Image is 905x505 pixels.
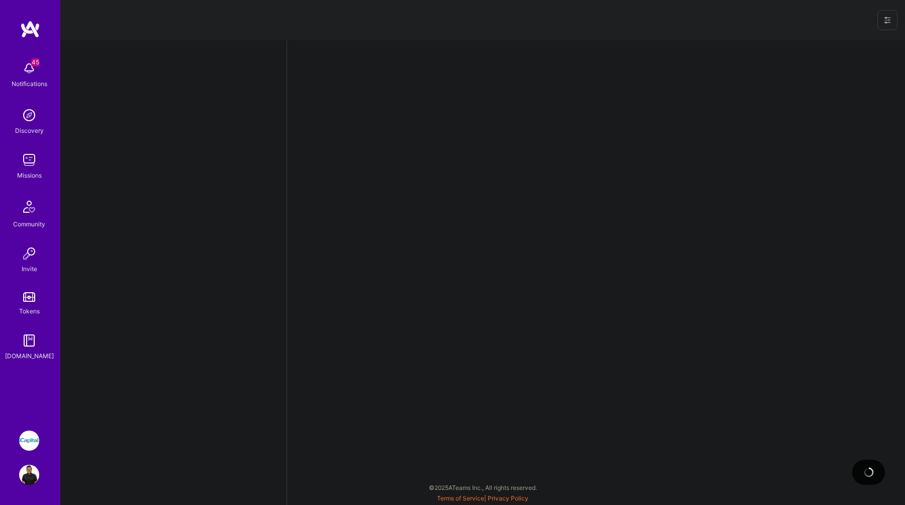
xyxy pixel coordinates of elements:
img: tokens [23,292,35,302]
img: iCapital: Building an Alternative Investment Marketplace [19,431,39,451]
div: Notifications [12,78,47,89]
img: teamwork [19,150,39,170]
img: logo [20,20,40,38]
div: © 2025 ATeams Inc., All rights reserved. [60,475,905,500]
div: Tokens [19,306,40,316]
a: Privacy Policy [488,494,528,502]
img: Community [17,195,41,219]
a: Terms of Service [437,494,484,502]
div: Community [13,219,45,229]
a: User Avatar [17,465,42,485]
img: Invite [19,243,39,264]
img: User Avatar [19,465,39,485]
span: | [437,494,528,502]
img: guide book [19,330,39,351]
div: [DOMAIN_NAME] [5,351,54,361]
div: Invite [22,264,37,274]
img: loading [862,465,875,479]
img: bell [19,58,39,78]
div: Missions [17,170,42,181]
a: iCapital: Building an Alternative Investment Marketplace [17,431,42,451]
span: 45 [31,58,39,66]
img: discovery [19,105,39,125]
div: Discovery [15,125,44,136]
